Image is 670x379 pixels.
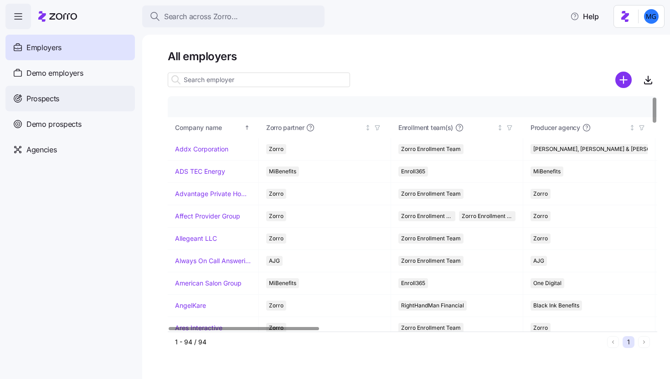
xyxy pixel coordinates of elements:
span: AJG [533,256,544,266]
span: Zorro [269,144,283,154]
a: Always On Call Answering Service [175,256,251,265]
button: Search across Zorro... [142,5,325,27]
span: Zorro [269,323,283,333]
th: Company nameSorted ascending [168,117,259,138]
span: Zorro [533,211,548,221]
span: One Digital [533,278,562,288]
input: Search employer [168,73,350,87]
div: Not sorted [629,125,635,131]
span: Enroll365 [401,278,425,288]
a: Demo employers [5,60,135,86]
span: MiBenefits [269,278,296,288]
span: Zorro partner [266,123,304,132]
span: Enroll365 [401,166,425,177]
a: Ares Interactive [175,323,222,332]
a: AngelKare [175,301,206,310]
a: Addx Corporation [175,145,228,154]
th: Enrollment team(s)Not sorted [391,117,523,138]
span: Zorro [269,301,283,311]
span: Demo employers [26,67,83,79]
img: 61c362f0e1d336c60eacb74ec9823875 [644,9,659,24]
span: Demo prospects [26,119,82,130]
span: AJG [269,256,280,266]
span: Zorro Enrollment Team [401,189,461,199]
div: Not sorted [365,125,371,131]
div: Not sorted [497,125,503,131]
div: Sorted ascending [244,125,250,131]
span: Zorro Enrollment Team [401,211,453,221]
span: RightHandMan Financial [401,301,464,311]
span: Enrollment team(s) [398,123,453,132]
span: Zorro [269,189,283,199]
a: Affect Provider Group [175,212,240,221]
span: Search across Zorro... [164,11,238,22]
th: Zorro partnerNot sorted [259,117,391,138]
span: Zorro [269,234,283,244]
a: Employers [5,35,135,60]
span: Prospects [26,93,59,104]
span: Zorro Enrollment Experts [462,211,513,221]
div: 1 - 94 / 94 [175,337,603,347]
a: Agencies [5,137,135,162]
span: Black Ink Benefits [533,301,579,311]
th: Producer agencyNot sorted [523,117,655,138]
a: Demo prospects [5,111,135,137]
a: Prospects [5,86,135,111]
span: Agencies [26,144,57,156]
span: Zorro [533,323,548,333]
button: Next page [638,336,650,348]
span: Zorro Enrollment Team [401,144,461,154]
svg: add icon [615,72,632,88]
a: Allegeant LLC [175,234,217,243]
span: Zorro [533,234,548,244]
span: Employers [26,42,62,53]
span: Zorro Enrollment Team [401,256,461,266]
span: MiBenefits [269,166,296,177]
span: Help [570,11,599,22]
span: Zorro [533,189,548,199]
span: Producer agency [531,123,580,132]
a: American Salon Group [175,279,242,288]
a: Advantage Private Home Care [175,189,251,198]
div: Company name [175,123,242,133]
span: Zorro Enrollment Team [401,234,461,244]
span: Zorro Enrollment Team [401,323,461,333]
a: ADS TEC Energy [175,167,225,176]
span: MiBenefits [533,166,561,177]
button: Previous page [607,336,619,348]
h1: All employers [168,49,657,63]
button: 1 [623,336,634,348]
span: Zorro [269,211,283,221]
button: Help [563,7,606,26]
